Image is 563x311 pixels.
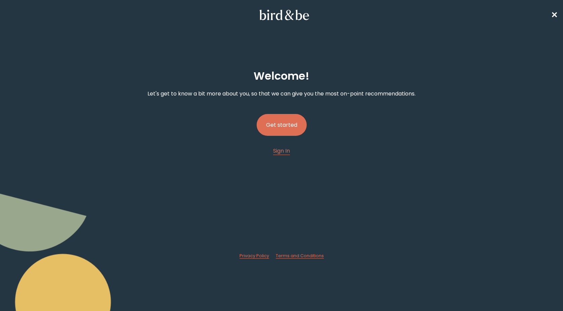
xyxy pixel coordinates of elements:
[240,253,269,259] span: Privacy Policy
[257,114,307,136] button: Get started
[257,103,307,147] a: Get started
[276,253,324,259] a: Terms and Conditions
[551,9,558,21] span: ✕
[240,253,269,259] a: Privacy Policy
[273,147,290,155] a: Sign In
[276,253,324,259] span: Terms and Conditions
[551,9,558,21] a: ✕
[254,68,309,84] h2: Welcome !
[147,89,416,98] p: Let's get to know a bit more about you, so that we can give you the most on-point recommendations.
